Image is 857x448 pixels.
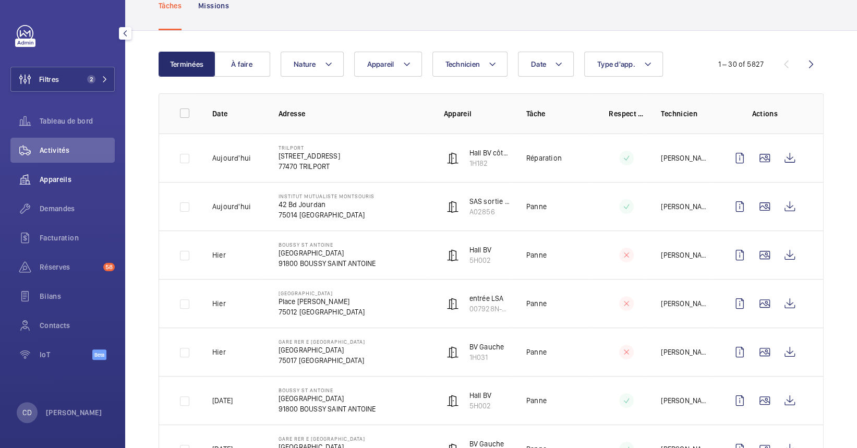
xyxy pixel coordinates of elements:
[446,200,459,213] img: automatic_door.svg
[661,153,710,163] p: [PERSON_NAME]
[661,347,710,357] p: [PERSON_NAME]
[526,201,547,212] p: Panne
[367,60,394,68] span: Appareil
[279,241,376,248] p: BOUSSY ST ANTOINE
[10,67,115,92] button: Filtres2
[279,199,375,210] p: 42 Bd Jourdan
[40,145,115,155] span: Activités
[92,349,106,360] span: Beta
[469,245,491,255] p: Hall BV
[40,262,99,272] span: Réserves
[103,263,115,271] span: 58
[39,74,59,84] span: Filtres
[279,307,365,317] p: 75012 [GEOGRAPHIC_DATA]
[212,108,262,119] p: Date
[279,290,365,296] p: [GEOGRAPHIC_DATA]
[159,1,182,11] p: Tâches
[469,352,504,362] p: 1H031
[40,349,92,360] span: IoT
[279,296,365,307] p: Place [PERSON_NAME]
[469,196,510,207] p: SAS sortie malades couchés vers extérieur - Record DSTA 20 - Coulissante 2 portes
[46,407,102,418] p: [PERSON_NAME]
[212,201,251,212] p: Aujourd'hui
[518,52,574,77] button: Date
[279,210,375,220] p: 75014 [GEOGRAPHIC_DATA]
[279,404,376,414] p: 91800 BOUSSY SAINT ANTOINE
[279,393,376,404] p: [GEOGRAPHIC_DATA]
[661,250,710,260] p: [PERSON_NAME]
[469,207,510,217] p: A02856
[718,59,764,69] div: 1 – 30 of 5827
[526,250,547,260] p: Panne
[469,401,491,411] p: 5H002
[526,395,547,406] p: Panne
[279,248,376,258] p: [GEOGRAPHIC_DATA]
[40,116,115,126] span: Tableau de bord
[469,158,510,168] p: 1H182
[444,108,510,119] p: Appareil
[212,395,233,406] p: [DATE]
[279,338,365,345] p: Gare RER E [GEOGRAPHIC_DATA]
[469,293,510,304] p: entrée LSA
[446,394,459,407] img: automatic_door.svg
[212,347,226,357] p: Hier
[446,152,459,164] img: automatic_door.svg
[469,148,510,158] p: Hall BV côté quais
[279,387,376,393] p: BOUSSY ST ANTOINE
[279,193,375,199] p: Institut Mutualiste Montsouris
[22,407,31,418] p: CD
[279,161,340,172] p: 77470 TRILPORT
[661,395,710,406] p: [PERSON_NAME]
[212,153,251,163] p: Aujourd'hui
[212,298,226,309] p: Hier
[212,250,226,260] p: Hier
[469,390,491,401] p: Hall BV
[279,345,365,355] p: [GEOGRAPHIC_DATA]
[531,60,546,68] span: Date
[40,291,115,301] span: Bilans
[445,60,480,68] span: Technicien
[446,297,459,310] img: automatic_door.svg
[727,108,802,119] p: Actions
[40,174,115,185] span: Appareils
[469,255,491,265] p: 5H002
[279,258,376,269] p: 91800 BOUSSY SAINT ANTOINE
[597,60,635,68] span: Type d'app.
[469,304,510,314] p: 007928N-P-4-22-0-01
[584,52,663,77] button: Type d'app.
[159,52,215,77] button: Terminées
[294,60,316,68] span: Nature
[281,52,344,77] button: Nature
[526,298,547,309] p: Panne
[432,52,508,77] button: Technicien
[40,320,115,331] span: Contacts
[661,298,710,309] p: [PERSON_NAME]
[609,108,644,119] p: Respect délai
[446,249,459,261] img: automatic_door.svg
[40,203,115,214] span: Demandes
[214,52,270,77] button: À faire
[446,346,459,358] img: automatic_door.svg
[279,435,365,442] p: Gare RER E [GEOGRAPHIC_DATA]
[40,233,115,243] span: Facturation
[198,1,229,11] p: Missions
[526,347,547,357] p: Panne
[354,52,422,77] button: Appareil
[279,108,427,119] p: Adresse
[279,355,365,366] p: 75017 [GEOGRAPHIC_DATA]
[279,151,340,161] p: [STREET_ADDRESS]
[526,153,562,163] p: Réparation
[526,108,592,119] p: Tâche
[469,342,504,352] p: BV Gauche
[279,144,340,151] p: TRILPORT
[661,108,710,119] p: Technicien
[87,75,95,83] span: 2
[661,201,710,212] p: [PERSON_NAME]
